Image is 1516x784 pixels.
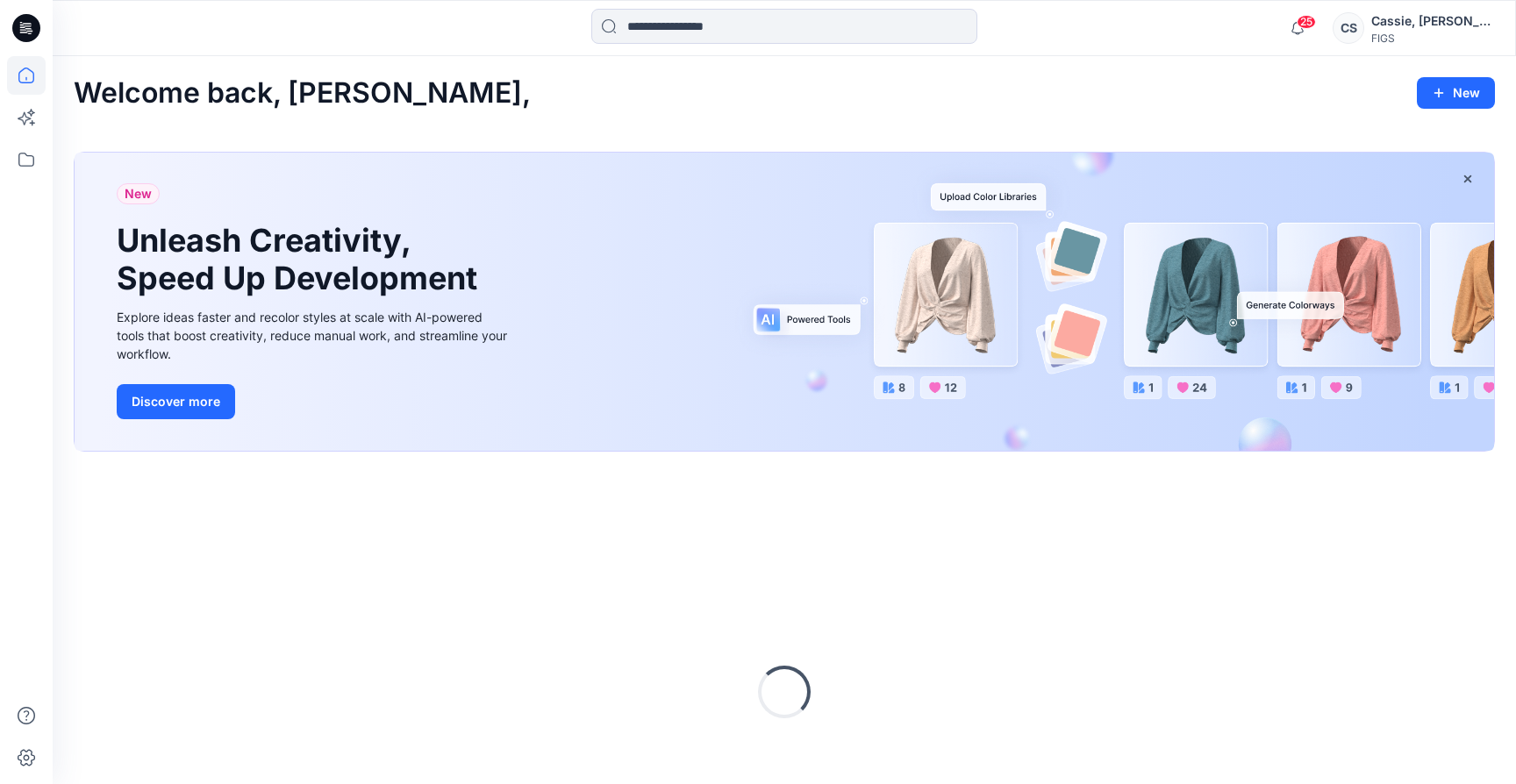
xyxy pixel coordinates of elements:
[1333,12,1364,44] div: CS
[1417,77,1495,109] button: New
[74,77,531,110] h2: Welcome back, [PERSON_NAME],
[117,384,235,419] button: Discover more
[117,384,511,419] a: Discover more
[117,308,511,363] div: Explore ideas faster and recolor styles at scale with AI-powered tools that boost creativity, red...
[117,222,485,297] h1: Unleash Creativity, Speed Up Development
[1371,11,1494,32] div: Cassie, [PERSON_NAME]
[125,183,152,204] span: New
[1371,32,1494,45] div: FIGS
[1297,15,1316,29] span: 25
